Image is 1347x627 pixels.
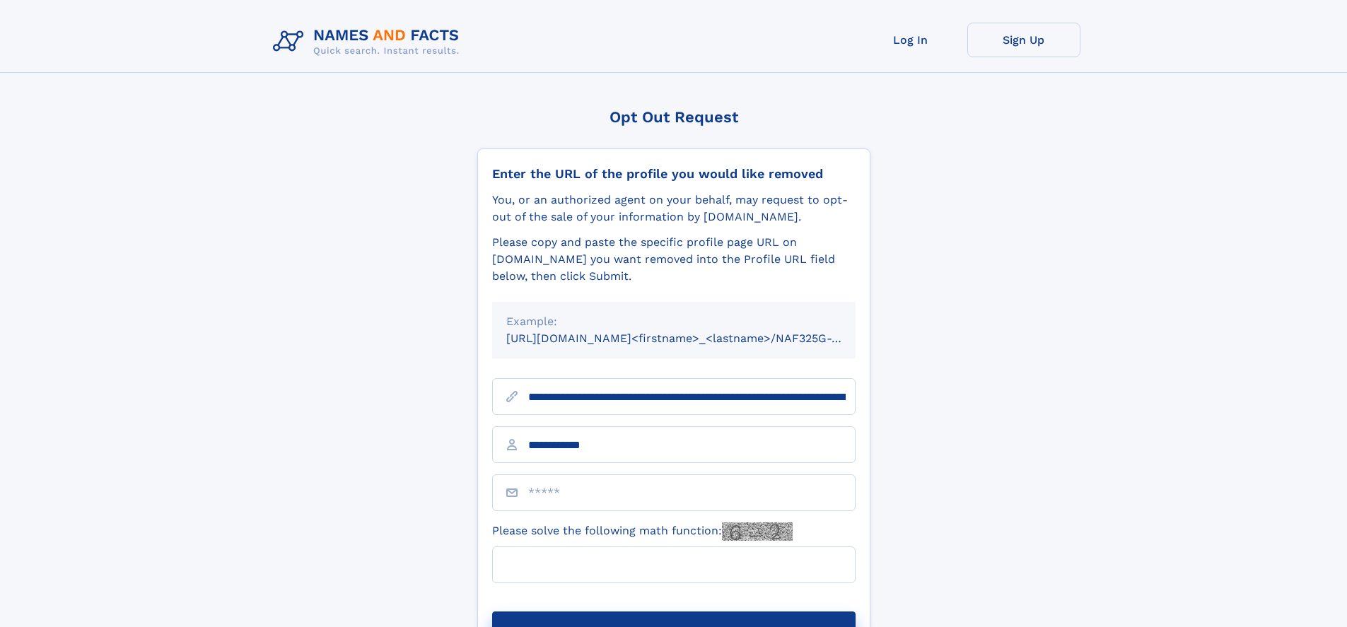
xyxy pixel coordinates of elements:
div: Opt Out Request [477,108,870,126]
label: Please solve the following math function: [492,522,793,541]
div: Example: [506,313,841,330]
small: [URL][DOMAIN_NAME]<firstname>_<lastname>/NAF325G-xxxxxxxx [506,332,882,345]
a: Sign Up [967,23,1080,57]
div: Enter the URL of the profile you would like removed [492,166,856,182]
div: You, or an authorized agent on your behalf, may request to opt-out of the sale of your informatio... [492,192,856,225]
div: Please copy and paste the specific profile page URL on [DOMAIN_NAME] you want removed into the Pr... [492,234,856,285]
a: Log In [854,23,967,57]
img: Logo Names and Facts [267,23,471,61]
